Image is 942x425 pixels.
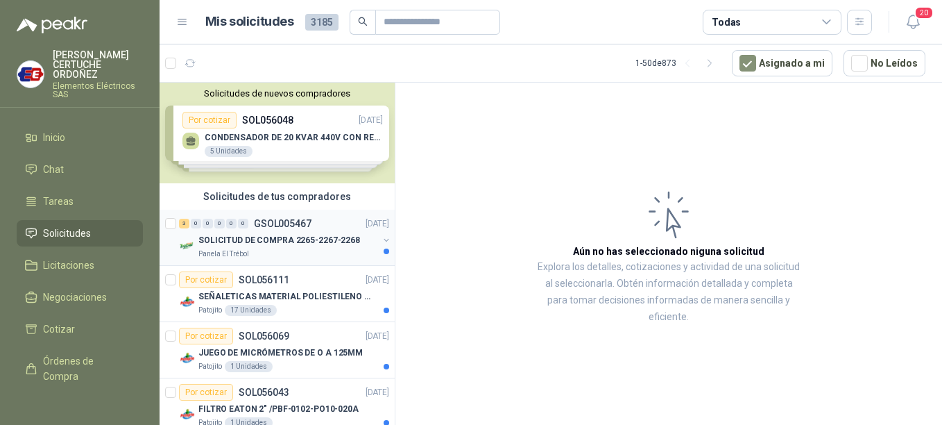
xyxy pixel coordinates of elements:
div: Solicitudes de tus compradores [160,183,395,210]
div: 0 [203,219,213,228]
span: Solicitudes [43,226,91,241]
p: FILTRO EATON 2" /PBF-0102-PO10-020A [198,403,359,416]
p: SEÑALETICAS MATERIAL POLIESTILENO CON VINILO LAMINADO CALIBRE 60 [198,290,371,303]
span: Tareas [43,194,74,209]
img: Company Logo [179,350,196,367]
img: Company Logo [17,61,44,87]
a: Negociaciones [17,284,143,310]
button: Asignado a mi [732,50,832,76]
div: Por cotizar [179,384,233,401]
span: Chat [43,162,64,177]
a: Inicio [17,124,143,151]
a: Por cotizarSOL056111[DATE] Company LogoSEÑALETICAS MATERIAL POLIESTILENO CON VINILO LAMINADO CALI... [160,266,395,322]
p: Explora los detalles, cotizaciones y actividad de una solicitud al seleccionarla. Obtén informaci... [534,259,803,326]
span: Órdenes de Compra [43,353,130,384]
button: No Leídos [843,50,925,76]
a: Solicitudes [17,220,143,247]
div: 1 Unidades [225,361,273,372]
p: Patojito [198,305,222,316]
span: Licitaciones [43,258,94,273]
span: 20 [914,6,934,19]
p: SOLICITUD DE COMPRA 2265-2267-2268 [198,234,360,247]
h1: Mis solicitudes [205,12,294,32]
div: 0 [214,219,225,228]
a: Chat [17,156,143,183]
p: [DATE] [366,274,389,287]
div: 17 Unidades [225,305,277,316]
button: Solicitudes de nuevos compradores [165,88,389,99]
p: [PERSON_NAME] CERTUCHE ORDOÑEZ [53,50,143,79]
p: SOL056111 [239,275,289,285]
p: SOL056069 [239,331,289,341]
img: Logo peakr [17,17,87,33]
a: Por cotizarSOL056069[DATE] Company LogoJUEGO DE MICRÓMETROS DE O A 125MMPatojito1 Unidades [160,322,395,378]
span: Negociaciones [43,290,107,305]
div: Por cotizar [179,272,233,288]
img: Company Logo [179,237,196,254]
p: SOL056043 [239,387,289,397]
div: 0 [238,219,248,228]
div: Solicitudes de nuevos compradoresPor cotizarSOL056048[DATE] CONDENSADOR DE 20 KVAR 440V CON RESIS... [160,83,395,183]
div: Todas [712,15,741,30]
a: Tareas [17,188,143,215]
a: Licitaciones [17,252,143,278]
span: 3185 [305,14,339,31]
span: Cotizar [43,322,75,337]
span: Inicio [43,130,65,145]
p: [DATE] [366,217,389,231]
div: 3 [179,219,189,228]
p: Elementos Eléctricos SAS [53,82,143,99]
a: Órdenes de Compra [17,348,143,390]
button: 20 [900,10,925,35]
a: Cotizar [17,316,143,342]
div: Por cotizar [179,328,233,344]
span: search [358,17,368,26]
p: [DATE] [366,330,389,343]
div: 0 [191,219,201,228]
img: Company Logo [179,294,196,310]
img: Company Logo [179,406,196,423]
h3: Aún no has seleccionado niguna solicitud [573,244,764,259]
p: JUEGO DE MICRÓMETROS DE O A 125MM [198,347,363,360]
div: 1 - 50 de 873 [635,52,721,74]
div: 0 [226,219,237,228]
p: Patojito [198,361,222,372]
a: 3 0 0 0 0 0 GSOL005467[DATE] Company LogoSOLICITUD DE COMPRA 2265-2267-2268Panela El Trébol [179,215,392,260]
p: [DATE] [366,386,389,399]
p: Panela El Trébol [198,249,249,260]
p: GSOL005467 [254,219,311,228]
